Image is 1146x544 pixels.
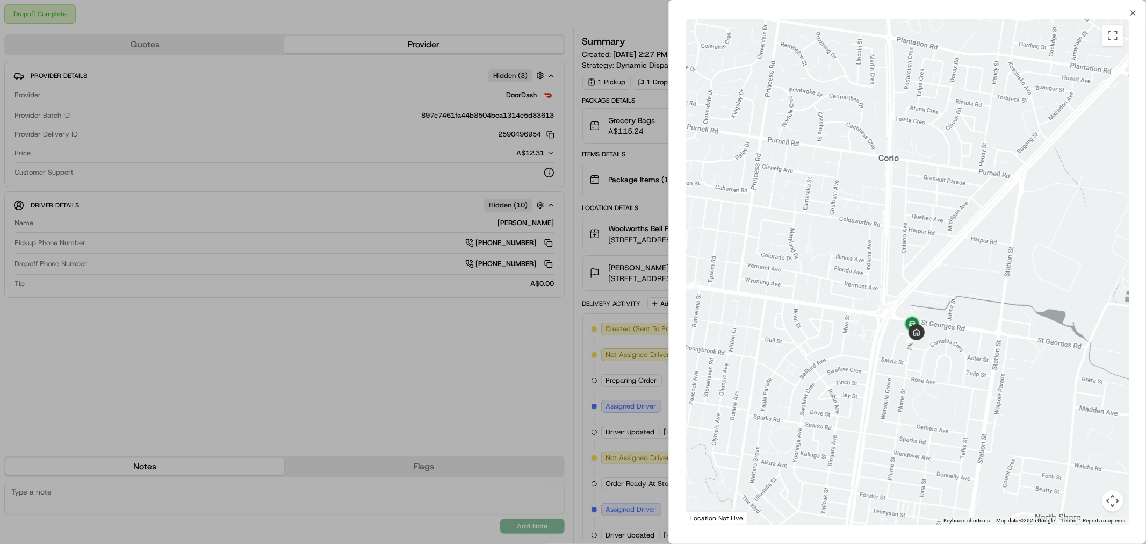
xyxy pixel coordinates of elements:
a: Terms [1061,518,1076,524]
a: Open this area in Google Maps (opens a new window) [689,511,724,525]
button: Map camera controls [1102,490,1123,512]
div: 13 [906,331,918,342]
div: 9 [685,278,697,290]
img: Google [689,511,724,525]
span: Map data ©2025 Google [996,518,1055,524]
a: Report a map error [1083,518,1126,524]
button: Keyboard shortcuts [943,517,990,525]
button: Toggle fullscreen view [1102,25,1123,46]
div: Location Not Live [686,511,748,525]
div: 11 [880,305,891,317]
div: 10 [875,302,887,313]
